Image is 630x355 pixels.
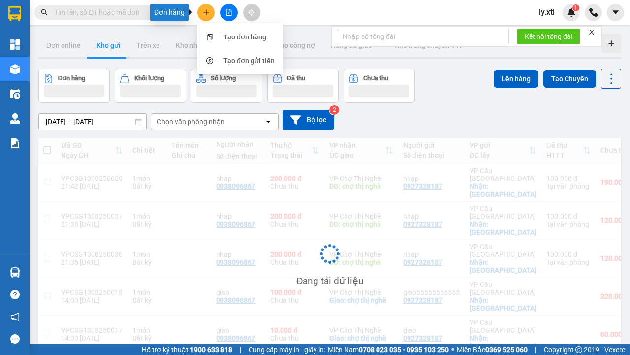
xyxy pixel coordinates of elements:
[168,34,214,57] button: Kho nhận
[264,118,272,126] svg: open
[197,4,215,21] button: plus
[10,64,20,74] img: warehouse-icon
[142,344,232,355] span: Hỗ trợ kỹ thuật:
[535,344,536,355] span: |
[134,75,164,82] div: Khối lượng
[517,29,580,44] button: Kết nối tổng đài
[283,110,334,130] button: Bộ lọc
[10,290,20,299] span: question-circle
[41,9,48,16] span: search
[190,346,232,354] strong: 1900 633 818
[191,69,262,103] button: Số lượng
[611,8,620,17] span: caret-down
[451,348,454,352] span: ⚪️
[38,69,110,103] button: Đơn hàng
[214,34,268,57] button: Kho thanh lý
[248,9,255,16] span: aim
[525,31,572,42] span: Kết nối tổng đài
[243,4,260,21] button: aim
[10,89,20,99] img: warehouse-icon
[10,267,20,278] img: warehouse-icon
[115,69,186,103] button: Khối lượng
[588,29,595,35] span: close
[344,69,415,103] button: Chưa thu
[10,138,20,148] img: solution-icon
[10,113,20,124] img: warehouse-icon
[54,7,170,18] input: Tìm tên, số ĐT hoặc mã đơn
[572,4,579,11] sup: 1
[8,6,21,21] img: logo-vxr
[38,34,89,57] button: Đơn online
[589,8,598,17] img: phone-icon
[337,29,509,44] input: Nhập số tổng đài
[607,4,624,21] button: caret-down
[287,75,305,82] div: Đã thu
[363,75,388,82] div: Chưa thu
[128,34,168,57] button: Trên xe
[220,4,238,21] button: file-add
[249,344,325,355] span: Cung cấp máy in - giấy in:
[329,105,339,115] sup: 2
[10,312,20,321] span: notification
[211,75,236,82] div: Số lượng
[267,69,339,103] button: Đã thu
[601,34,621,53] div: Tạo kho hàng mới
[567,8,576,17] img: icon-new-feature
[543,70,596,88] button: Tạo Chuyến
[494,70,538,88] button: Lên hàng
[203,9,210,16] span: plus
[240,344,241,355] span: |
[89,34,128,57] button: Kho gửi
[58,75,85,82] div: Đơn hàng
[10,39,20,50] img: dashboard-icon
[39,114,146,130] input: Select a date range.
[328,344,449,355] span: Miền Nam
[157,117,225,127] div: Chọn văn phòng nhận
[574,4,577,11] span: 1
[359,346,449,354] strong: 0708 023 035 - 0935 103 250
[485,346,528,354] strong: 0369 525 060
[268,34,323,57] button: Kho công nợ
[323,34,380,57] button: Hàng đã giao
[531,6,563,18] span: ly.xtl
[10,334,20,344] span: message
[225,9,232,16] span: file-add
[296,274,364,288] div: Đang tải dữ liệu
[575,346,582,353] span: copyright
[457,344,528,355] span: Miền Bắc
